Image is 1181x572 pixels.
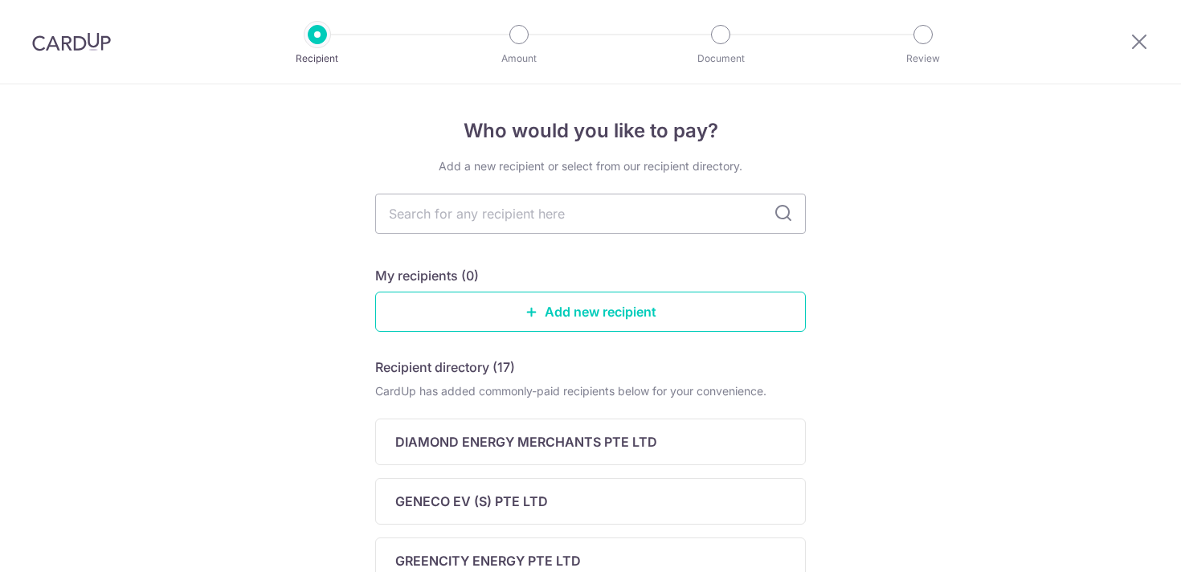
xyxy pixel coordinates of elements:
img: CardUp [32,32,111,51]
div: CardUp has added commonly-paid recipients below for your convenience. [375,383,806,399]
input: Search for any recipient here [375,194,806,234]
p: Review [864,51,983,67]
p: Amount [460,51,578,67]
p: GENECO EV (S) PTE LTD [395,492,548,511]
p: GREENCITY ENERGY PTE LTD [395,551,581,570]
div: Add a new recipient or select from our recipient directory. [375,158,806,174]
p: Document [661,51,780,67]
p: Recipient [258,51,377,67]
a: Add new recipient [375,292,806,332]
h5: My recipients (0) [375,266,479,285]
h4: Who would you like to pay? [375,116,806,145]
p: DIAMOND ENERGY MERCHANTS PTE LTD [395,432,657,451]
h5: Recipient directory (17) [375,357,515,377]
